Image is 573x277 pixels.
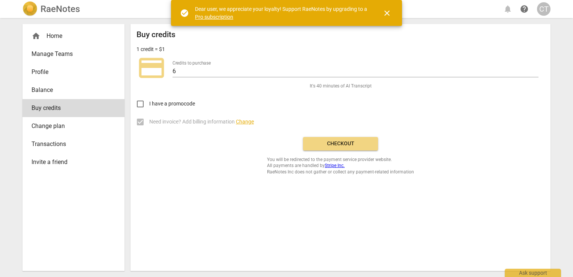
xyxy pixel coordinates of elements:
[40,4,80,14] h2: RaeNotes
[303,137,378,151] button: Checkout
[31,32,40,41] span: home
[31,122,109,131] span: Change plan
[31,104,109,113] span: Buy credits
[172,61,211,65] label: Credits to purchase
[505,269,561,277] div: Ask support
[22,99,124,117] a: Buy credits
[195,5,369,21] div: Dear user, we appreciate your loyalty! Support RaeNotes by upgrading to a
[517,2,531,16] a: Help
[149,100,195,108] span: I have a promocode
[195,14,233,20] a: Pro subscription
[378,4,396,22] button: Close
[180,9,189,18] span: check_circle
[236,119,254,125] span: Change
[31,50,109,59] span: Manage Teams
[22,153,124,171] a: Invite a friend
[149,118,254,126] span: Need invoice? Add billing information
[325,163,345,168] a: Stripe Inc.
[31,68,109,77] span: Profile
[22,45,124,63] a: Manage Teams
[22,117,124,135] a: Change plan
[22,27,124,45] div: Home
[22,135,124,153] a: Transactions
[310,83,372,89] span: It's 40 minutes of AI Transcript
[31,86,109,95] span: Balance
[537,2,550,16] button: CT
[22,2,37,17] img: Logo
[136,30,175,39] h2: Buy credits
[136,45,165,53] p: 1 credit = $1
[31,32,109,41] div: Home
[22,63,124,81] a: Profile
[22,2,80,17] a: LogoRaeNotes
[136,53,166,83] span: credit_card
[267,157,414,175] span: You will be redirected to the payment service provider website. All payments are handled by RaeNo...
[31,158,109,167] span: Invite a friend
[520,5,529,14] span: help
[31,140,109,149] span: Transactions
[382,9,391,18] span: close
[22,81,124,99] a: Balance
[309,140,372,148] span: Checkout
